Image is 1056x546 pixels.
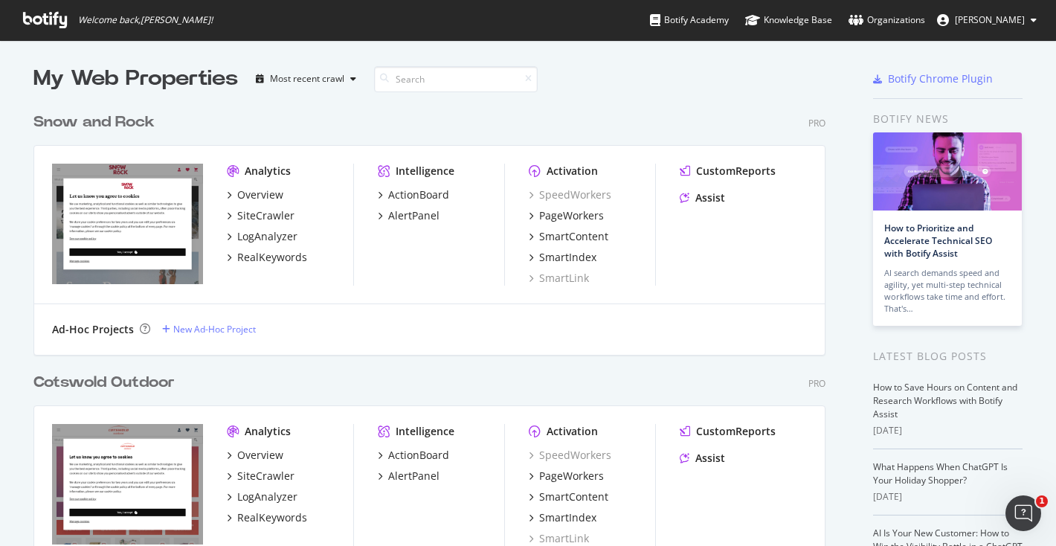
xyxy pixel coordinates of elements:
[33,112,155,133] div: Snow and Rock
[237,489,297,504] div: LogAnalyzer
[529,187,611,202] a: SpeedWorkers
[250,67,362,91] button: Most recent crawl
[227,510,307,525] a: RealKeywords
[873,348,1023,364] div: Latest Blog Posts
[374,66,538,92] input: Search
[378,187,449,202] a: ActionBoard
[873,460,1008,486] a: What Happens When ChatGPT Is Your Holiday Shopper?
[396,164,454,179] div: Intelligence
[529,208,604,223] a: PageWorkers
[529,531,589,546] a: SmartLink
[873,132,1022,211] img: How to Prioritize and Accelerate Technical SEO with Botify Assist
[227,208,294,223] a: SiteCrawler
[539,469,604,484] div: PageWorkers
[529,271,589,286] a: SmartLink
[227,229,297,244] a: LogAnalyzer
[873,490,1023,504] div: [DATE]
[33,64,238,94] div: My Web Properties
[388,469,440,484] div: AlertPanel
[888,71,993,86] div: Botify Chrome Plugin
[529,250,596,265] a: SmartIndex
[955,13,1025,26] span: Rebecca Green
[884,267,1011,315] div: AI search demands speed and agility, yet multi-step technical workflows take time and effort. Tha...
[539,208,604,223] div: PageWorkers
[547,424,598,439] div: Activation
[696,164,776,179] div: CustomReports
[529,229,608,244] a: SmartContent
[539,229,608,244] div: SmartContent
[33,372,175,394] div: Cotswold Outdoor
[162,323,256,335] a: New Ad-Hoc Project
[529,448,611,463] a: SpeedWorkers
[378,469,440,484] a: AlertPanel
[925,8,1049,32] button: [PERSON_NAME]
[396,424,454,439] div: Intelligence
[237,469,294,484] div: SiteCrawler
[695,451,725,466] div: Assist
[745,13,832,28] div: Knowledge Base
[539,250,596,265] div: SmartIndex
[849,13,925,28] div: Organizations
[680,190,725,205] a: Assist
[227,250,307,265] a: RealKeywords
[237,250,307,265] div: RealKeywords
[245,424,291,439] div: Analytics
[529,489,608,504] a: SmartContent
[245,164,291,179] div: Analytics
[378,448,449,463] a: ActionBoard
[227,489,297,504] a: LogAnalyzer
[237,187,283,202] div: Overview
[78,14,213,26] span: Welcome back, [PERSON_NAME] !
[547,164,598,179] div: Activation
[529,469,604,484] a: PageWorkers
[873,111,1023,127] div: Botify news
[237,510,307,525] div: RealKeywords
[33,112,161,133] a: Snow and Rock
[680,164,776,179] a: CustomReports
[52,424,203,545] img: https://www.cotswoldoutdoor.com
[52,164,203,284] img: https://www.snowandrock.com/
[388,208,440,223] div: AlertPanel
[1036,495,1048,507] span: 1
[227,187,283,202] a: Overview
[388,187,449,202] div: ActionBoard
[237,208,294,223] div: SiteCrawler
[808,117,825,129] div: Pro
[680,424,776,439] a: CustomReports
[529,510,596,525] a: SmartIndex
[378,208,440,223] a: AlertPanel
[237,229,297,244] div: LogAnalyzer
[173,323,256,335] div: New Ad-Hoc Project
[227,448,283,463] a: Overview
[873,381,1017,420] a: How to Save Hours on Content and Research Workflows with Botify Assist
[270,74,344,83] div: Most recent crawl
[650,13,729,28] div: Botify Academy
[52,322,134,337] div: Ad-Hoc Projects
[1005,495,1041,531] iframe: Intercom live chat
[388,448,449,463] div: ActionBoard
[33,372,181,394] a: Cotswold Outdoor
[808,377,825,390] div: Pro
[539,489,608,504] div: SmartContent
[884,222,992,260] a: How to Prioritize and Accelerate Technical SEO with Botify Assist
[680,451,725,466] a: Assist
[539,510,596,525] div: SmartIndex
[873,71,993,86] a: Botify Chrome Plugin
[873,424,1023,437] div: [DATE]
[227,469,294,484] a: SiteCrawler
[696,424,776,439] div: CustomReports
[237,448,283,463] div: Overview
[695,190,725,205] div: Assist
